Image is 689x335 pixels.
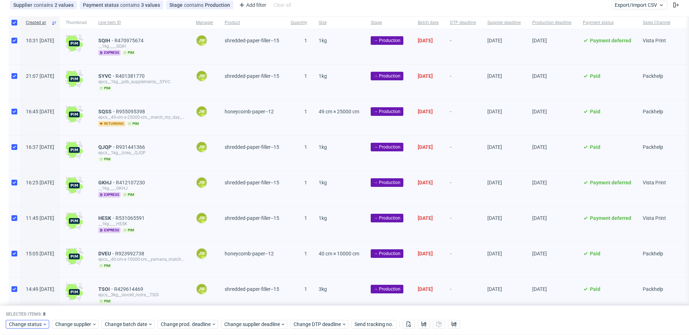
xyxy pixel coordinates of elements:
span: → Production [374,286,400,292]
span: [DATE] [532,251,547,256]
span: 1kg [319,38,327,43]
span: [DATE] [487,251,502,256]
div: Production [205,2,230,8]
span: returning [98,121,125,127]
span: 1 [304,38,307,43]
a: R923992738 [115,251,146,256]
span: pim [122,50,136,56]
span: pim [98,298,112,304]
span: shredded-paper-filler--15 [225,144,279,150]
a: SQSS [98,109,116,114]
img: wHgJFi1I6lmhQAAAABJRU5ErkJggg== [66,177,83,194]
span: Manager [196,20,213,26]
span: [DATE] [418,144,433,150]
span: Vista Print [643,180,666,185]
span: - [450,215,476,233]
a: GKHJ [98,180,116,185]
span: 21:07 [DATE] [26,73,54,79]
span: Payment status [83,2,120,8]
span: [DATE] [487,38,502,43]
span: Vista Print [643,38,666,43]
figcaption: JW [197,107,207,117]
span: 1kg [319,180,327,185]
span: [DATE] [532,180,547,185]
span: Sales Channel [643,20,670,26]
span: Change supplier deadline [224,321,280,328]
span: - [450,251,476,269]
span: - [450,109,476,127]
span: Supplier deadline [487,20,521,26]
span: [DATE] [532,109,547,114]
span: R531065591 [116,215,146,221]
div: 2 values [55,2,74,8]
figcaption: JW [197,284,207,294]
span: [DATE] [532,73,547,79]
img: wHgJFi1I6lmhQAAAABJRU5ErkJggg== [66,141,83,159]
span: Paid [590,73,600,79]
a: HESK [98,215,116,221]
span: Change batch date [105,321,148,328]
span: R931441366 [116,144,146,150]
span: Packhelp [643,251,663,256]
span: 1 [304,251,307,256]
span: 1 [304,286,307,292]
span: [DATE] [487,215,502,221]
span: [DATE] [487,286,502,292]
span: Line item ID [98,20,184,26]
span: contains [120,2,141,8]
span: [DATE] [487,109,502,114]
span: 14:49 [DATE] [26,286,54,292]
span: pim [122,227,136,233]
span: 1 [304,180,307,185]
span: Batch date [418,20,439,26]
span: express [98,227,121,233]
span: Send tracking no. [355,322,393,327]
a: R955095398 [116,109,146,114]
span: [DATE] [418,38,433,43]
span: 49 cm × 25000 cm [319,109,359,114]
a: SQIH [98,38,114,43]
span: pim [98,85,112,91]
span: 1kg [319,73,327,79]
span: Payment status [583,20,631,26]
span: 1kg [319,215,327,221]
span: Created at [26,20,48,26]
span: [DATE] [487,144,502,150]
a: R470975674 [114,38,145,43]
span: shredded-paper-filler--15 [225,73,279,79]
span: express [98,50,121,56]
span: - [450,73,476,91]
span: [DATE] [418,215,433,221]
span: 40 cm × 10000 cm [319,251,359,256]
span: - [450,144,476,162]
span: 10:31 [DATE] [26,38,54,43]
figcaption: JW [197,213,207,223]
a: TSOI [98,286,114,292]
span: → Production [374,250,400,257]
span: 11:45 [DATE] [26,215,54,221]
button: Export/Import CSV [611,1,667,9]
span: → Production [374,179,400,186]
span: Payment deferred [590,180,631,185]
span: 1 [304,109,307,114]
span: [DATE] [532,215,547,221]
span: Change DTP deadline [294,321,342,328]
span: Paid [590,109,600,114]
a: R412107230 [116,180,146,185]
span: - [450,38,476,56]
span: → Production [374,144,400,150]
span: pim [98,156,112,162]
span: Paid [590,286,600,292]
span: express [98,192,121,198]
img: wHgJFi1I6lmhQAAAABJRU5ErkJggg== [66,283,83,301]
span: Packhelp [643,144,663,150]
span: 8 [43,312,46,317]
span: Stage [371,20,406,26]
figcaption: JW [197,249,207,259]
a: DVEU [98,251,115,256]
span: Supplier [13,2,34,8]
span: Paid [590,251,600,256]
span: Packhelp [643,109,663,114]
